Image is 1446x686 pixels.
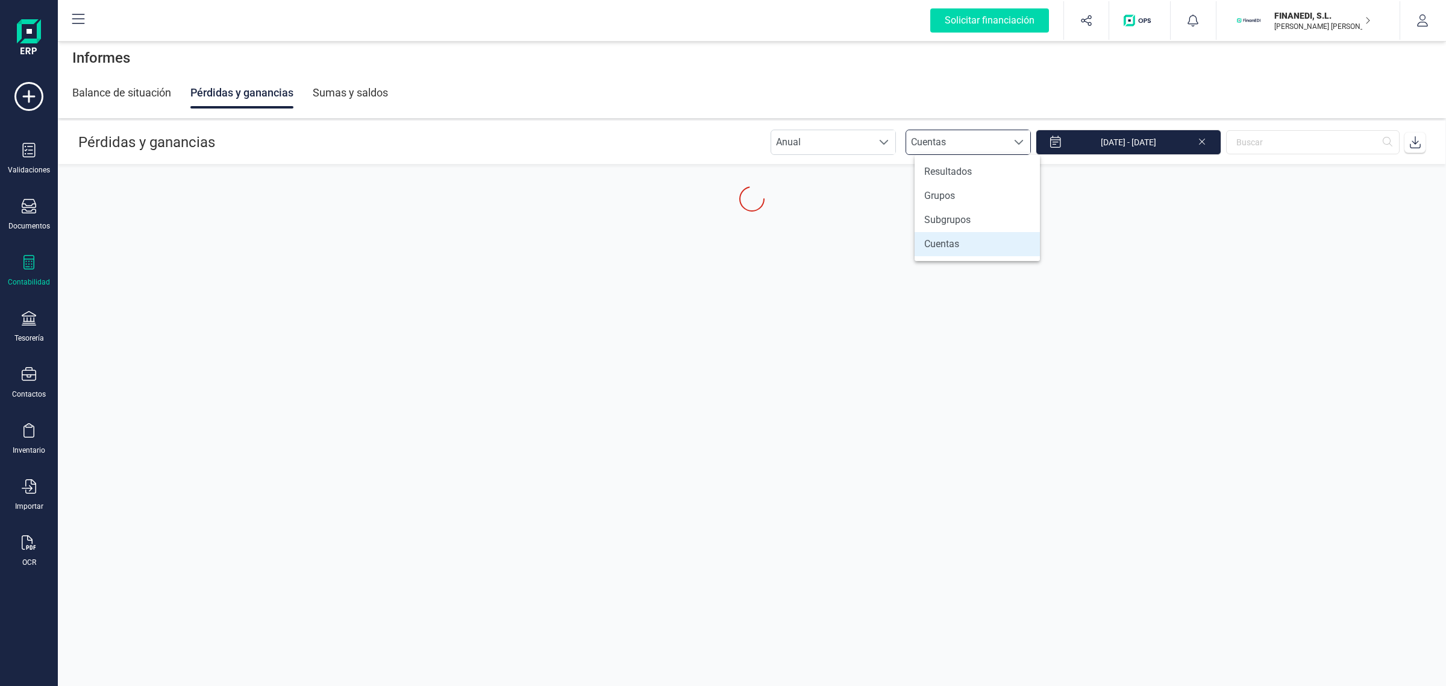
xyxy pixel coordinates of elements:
div: Validaciones [8,165,50,175]
li: Cuentas [915,232,1040,256]
div: Pérdidas y ganancias [190,77,293,109]
div: Inventario [13,445,45,455]
span: Cuentas [906,130,1007,154]
span: Pérdidas y ganancias [78,134,215,151]
p: FINANEDI, S.L. [1274,10,1371,22]
li: Resultados [915,160,1040,184]
li: Subgrupos [915,208,1040,232]
img: Logo de OPS [1124,14,1156,27]
div: Balance de situación [72,77,171,109]
button: Logo de OPS [1116,1,1163,40]
div: Contactos [12,389,46,399]
img: FI [1236,7,1262,34]
input: Buscar [1226,130,1400,154]
button: Solicitar financiación [916,1,1063,40]
span: Anual [771,130,872,154]
p: [PERSON_NAME] [PERSON_NAME] [1274,22,1371,31]
button: FIFINANEDI, S.L.[PERSON_NAME] [PERSON_NAME] [1231,1,1385,40]
div: Contabilidad [8,277,50,287]
div: Solicitar financiación [930,8,1049,33]
div: Informes [58,39,1446,77]
li: Grupos [915,184,1040,208]
div: Sumas y saldos [313,77,388,109]
div: Tesorería [14,333,44,343]
div: Documentos [8,221,50,231]
div: Importar [15,502,43,511]
div: OCR [22,558,36,567]
img: Logo Finanedi [17,19,41,58]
